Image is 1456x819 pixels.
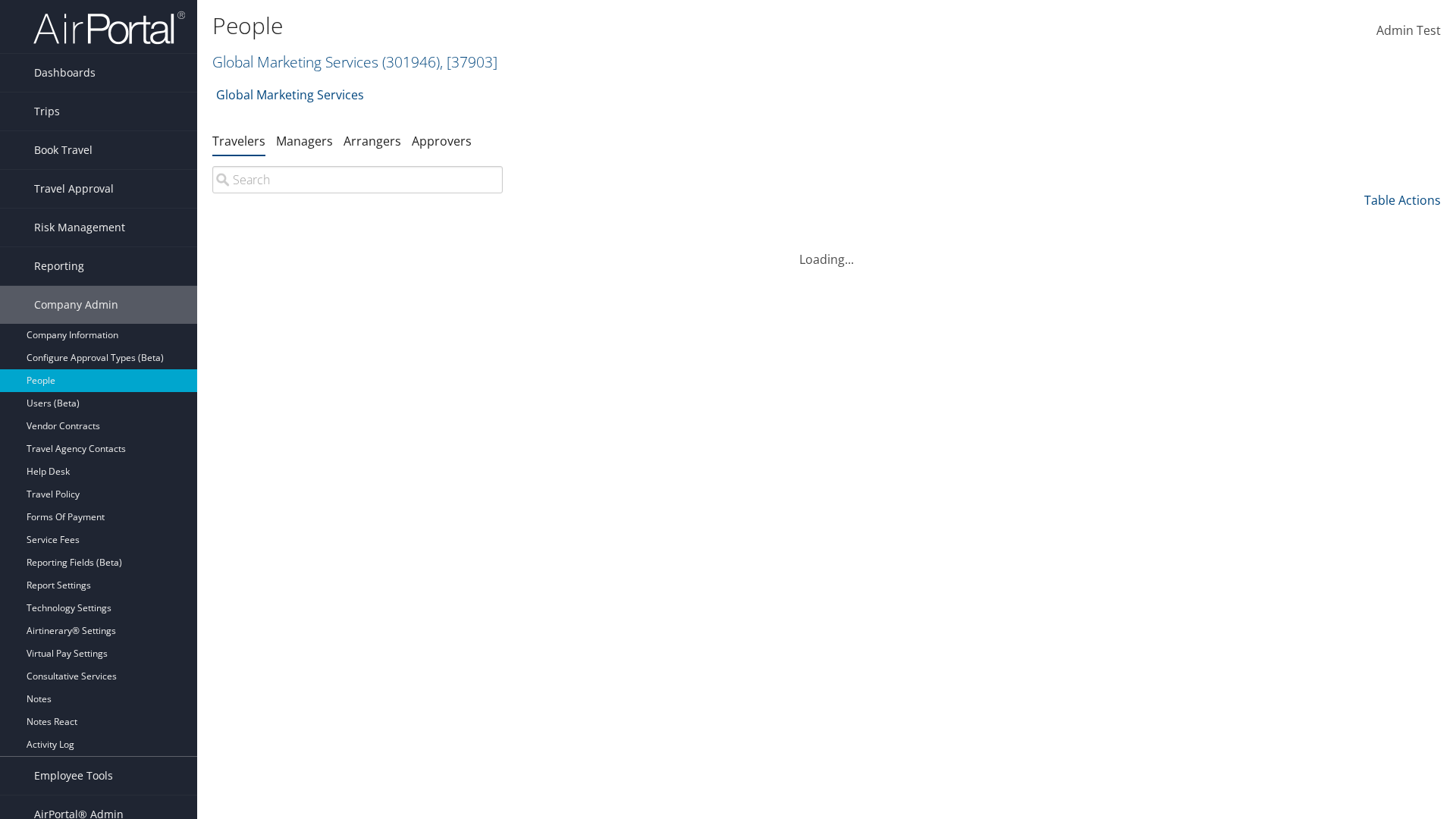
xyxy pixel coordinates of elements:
span: Admin Test [1376,22,1441,39]
a: Arrangers [344,133,401,149]
span: Risk Management [34,209,125,246]
span: Trips [34,93,60,130]
a: Table Actions [1364,192,1441,209]
img: airportal-logo.png [33,10,185,45]
a: Admin Test [1376,8,1441,55]
a: Global Marketing Services [212,52,497,72]
span: Company Admin [34,286,118,324]
input: Search [212,166,503,193]
span: Travel Approval [34,170,114,208]
a: Global Marketing Services [216,80,364,110]
div: Loading... [212,232,1441,268]
a: Managers [276,133,333,149]
a: Travelers [212,133,265,149]
span: ( 301946 ) [382,52,440,72]
span: Dashboards [34,54,96,92]
span: Book Travel [34,131,93,169]
span: , [ 37903 ] [440,52,497,72]
span: Reporting [34,247,84,285]
span: Employee Tools [34,757,113,795]
a: Approvers [412,133,472,149]
h1: People [212,10,1031,42]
